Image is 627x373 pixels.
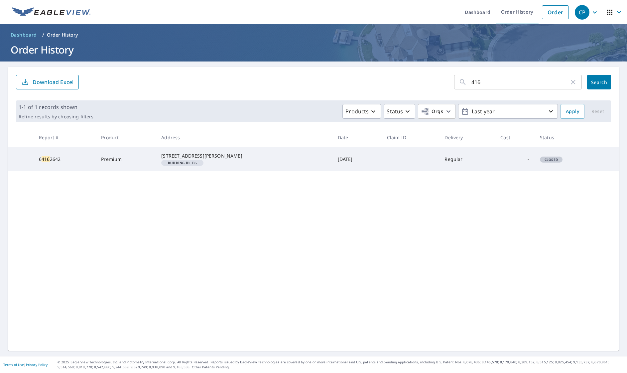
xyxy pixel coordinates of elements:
[3,362,24,367] a: Terms of Use
[566,107,579,116] span: Apply
[42,31,44,39] li: /
[8,30,40,40] a: Dashboard
[439,147,495,171] td: Regular
[592,79,606,85] span: Search
[34,128,96,147] th: Report #
[8,43,619,57] h1: Order History
[96,147,156,171] td: Premium
[535,128,598,147] th: Status
[495,128,535,147] th: Cost
[541,157,562,162] span: Closed
[469,106,547,117] p: Last year
[96,128,156,147] th: Product
[19,103,93,111] p: 1-1 of 1 records shown
[495,147,535,171] td: -
[34,147,96,171] td: 6 2642
[19,114,93,120] p: Refine results by choosing filters
[16,75,79,89] button: Download Excel
[342,104,381,119] button: Products
[384,104,415,119] button: Status
[8,30,619,40] nav: breadcrumb
[332,147,382,171] td: [DATE]
[168,161,189,165] em: Building ID
[156,128,332,147] th: Address
[12,7,90,17] img: EV Logo
[458,104,558,119] button: Last year
[587,75,611,89] button: Search
[418,104,455,119] button: Orgs
[575,5,589,20] div: CP
[332,128,382,147] th: Date
[33,78,73,86] p: Download Excel
[382,128,439,147] th: Claim ID
[439,128,495,147] th: Delivery
[26,362,48,367] a: Privacy Policy
[345,107,369,115] p: Products
[3,363,48,367] p: |
[387,107,403,115] p: Status
[11,32,37,38] span: Dashboard
[561,104,584,119] button: Apply
[471,73,569,91] input: Address, Report #, Claim ID, etc.
[58,360,624,370] p: © 2025 Eagle View Technologies, Inc. and Pictometry International Corp. All Rights Reserved. Repo...
[164,161,201,165] span: DG
[47,32,78,38] p: Order History
[42,156,50,162] mark: 416
[161,153,327,159] div: [STREET_ADDRESS][PERSON_NAME]
[421,107,443,116] span: Orgs
[542,5,569,19] a: Order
